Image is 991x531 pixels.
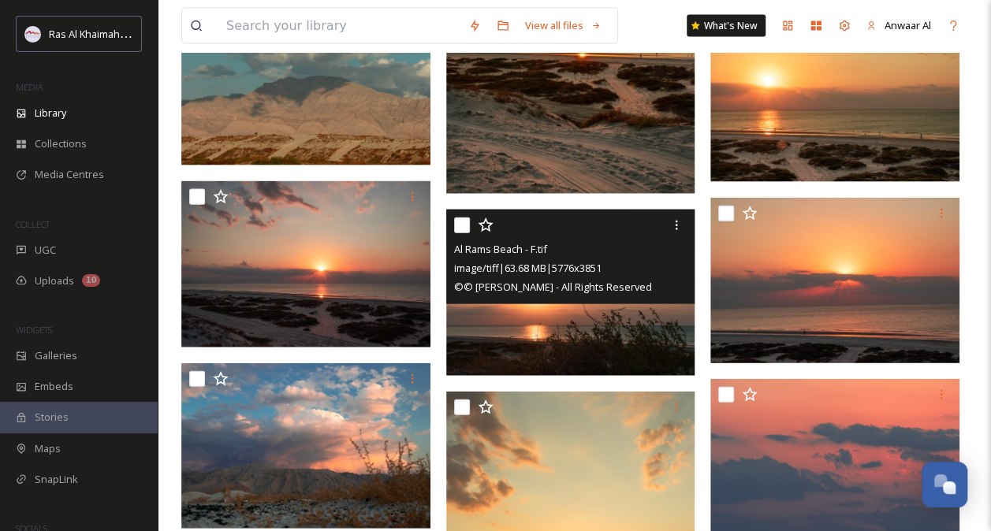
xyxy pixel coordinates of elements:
span: Maps [35,441,61,456]
button: Open Chat [922,462,967,507]
img: Al Rams Beach - F.tif [181,181,430,347]
span: Ras Al Khaimah Tourism Development Authority [49,26,272,41]
span: image/tiff | 63.68 MB | 5776 x 3851 [454,261,602,275]
span: Al Rams Beach - F.tif [454,242,547,256]
img: Al Rams Beach - F.tif [710,198,959,364]
span: UGC [35,243,56,258]
span: MEDIA [16,81,43,93]
div: 10 [82,274,100,287]
span: Uploads [35,273,74,288]
span: Anwaar Al [885,18,931,32]
img: Al Rams Beach - F.tif [710,16,959,182]
span: Media Centres [35,167,104,182]
a: What's New [687,15,766,37]
span: © © [PERSON_NAME] - All Rights Reserved [454,280,652,294]
a: View all files [517,10,609,41]
span: Stories [35,410,69,425]
input: Search your library [218,9,460,43]
img: Logo_RAKTDA_RGB-01.png [25,26,41,42]
span: Embeds [35,379,73,394]
img: Al Rams Beach - F.tif [181,363,430,529]
span: Library [35,106,66,121]
span: SnapLink [35,472,78,487]
span: WIDGETS [16,324,52,336]
a: Anwaar Al [859,10,939,41]
span: Galleries [35,348,77,363]
span: Collections [35,136,87,151]
span: COLLECT [16,218,50,230]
